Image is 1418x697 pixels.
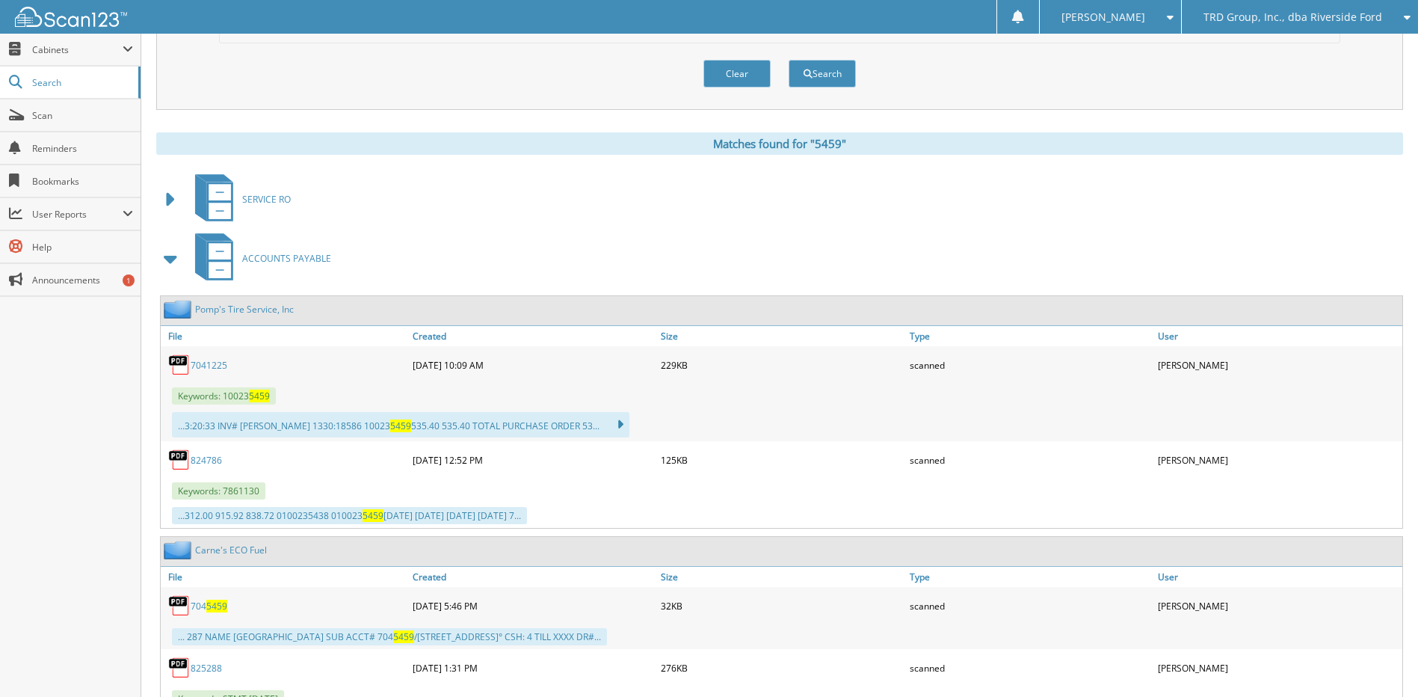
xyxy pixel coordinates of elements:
img: PDF.png [168,354,191,376]
a: File [161,567,409,587]
a: Size [657,326,905,346]
span: Help [32,241,133,254]
div: [PERSON_NAME] [1154,445,1402,475]
a: Type [906,326,1154,346]
img: PDF.png [168,449,191,471]
div: [PERSON_NAME] [1154,653,1402,683]
div: 276KB [657,653,905,683]
div: scanned [906,445,1154,475]
a: File [161,326,409,346]
a: 824786 [191,454,222,467]
iframe: Chat Widget [1343,625,1418,697]
div: 229KB [657,350,905,380]
span: 5459 [249,390,270,402]
a: 7041225 [191,359,227,372]
img: folder2.png [164,541,195,559]
a: ACCOUNTS PAYABLE [186,229,331,288]
div: ...3:20:33 INV# [PERSON_NAME] 1330:18586 10023 535.40 535.40 TOTAL PURCHASE ORDER 53... [172,412,629,437]
img: scan123-logo-white.svg [15,7,127,27]
a: Type [906,567,1154,587]
span: [PERSON_NAME] [1061,13,1145,22]
span: Reminders [32,142,133,155]
div: [DATE] 1:31 PM [409,653,657,683]
a: User [1154,567,1402,587]
div: scanned [906,591,1154,621]
div: ... 287 NAME [GEOGRAPHIC_DATA] SUB ACCT# 704 /[STREET_ADDRESS]° CSH: 4 TILL XXXX DR#... [172,628,607,645]
div: scanned [906,350,1154,380]
div: [DATE] 5:46 PM [409,591,657,621]
span: User Reports [32,208,123,221]
span: Keywords: 10023 [172,387,276,405]
div: [PERSON_NAME] [1154,591,1402,621]
span: Bookmarks [32,175,133,188]
span: SERVICE RO [242,193,291,206]
a: User [1154,326,1402,346]
span: Keywords: 7861130 [172,482,265,500]
div: ...312.00 915.92 838.72 0100235438 010023 [DATE] [DATE] [DATE] [DATE] 7... [172,507,527,524]
span: ACCOUNTS PAYABLE [242,252,331,265]
img: PDF.png [168,657,191,679]
div: Matches found for "5459" [156,132,1403,155]
div: [DATE] 12:52 PM [409,445,657,475]
button: Clear [703,60,771,87]
a: Size [657,567,905,587]
span: 5459 [390,420,411,432]
div: scanned [906,653,1154,683]
span: 5459 [393,630,414,643]
img: PDF.png [168,595,191,617]
span: TRD Group, Inc., dba Riverside Ford [1203,13,1382,22]
a: Pomp's Tire Service, Inc [195,303,294,316]
div: 32KB [657,591,905,621]
span: Announcements [32,274,133,286]
span: Scan [32,109,133,122]
a: SERVICE RO [186,170,291,229]
button: Search [789,60,856,87]
div: [PERSON_NAME] [1154,350,1402,380]
a: Created [409,326,657,346]
div: 125KB [657,445,905,475]
span: 5459 [363,509,383,522]
a: Carne's ECO Fuel [195,544,267,556]
a: 7045459 [191,600,227,612]
a: Created [409,567,657,587]
a: 825288 [191,662,222,675]
div: 1 [123,274,135,286]
span: Cabinets [32,43,123,56]
div: [DATE] 10:09 AM [409,350,657,380]
span: Search [32,76,131,89]
span: 5459 [206,600,227,612]
img: folder2.png [164,300,195,319]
